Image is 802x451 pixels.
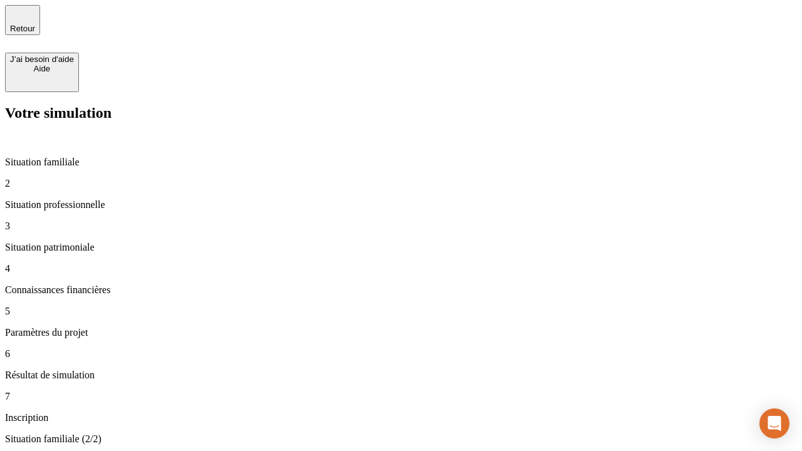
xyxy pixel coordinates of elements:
h2: Votre simulation [5,105,797,122]
p: Inscription [5,412,797,423]
div: Aide [10,64,74,73]
p: 5 [5,306,797,317]
p: Résultat de simulation [5,370,797,381]
p: 4 [5,263,797,274]
p: Situation familiale [5,157,797,168]
button: J’ai besoin d'aideAide [5,53,79,92]
p: 2 [5,178,797,189]
p: 3 [5,220,797,232]
p: Situation patrimoniale [5,242,797,253]
p: Situation professionnelle [5,199,797,210]
p: Paramètres du projet [5,327,797,338]
p: 6 [5,348,797,360]
div: Open Intercom Messenger [759,408,789,438]
p: Connaissances financières [5,284,797,296]
span: Retour [10,24,35,33]
p: 7 [5,391,797,402]
p: Situation familiale (2/2) [5,433,797,445]
button: Retour [5,5,40,35]
div: J’ai besoin d'aide [10,54,74,64]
